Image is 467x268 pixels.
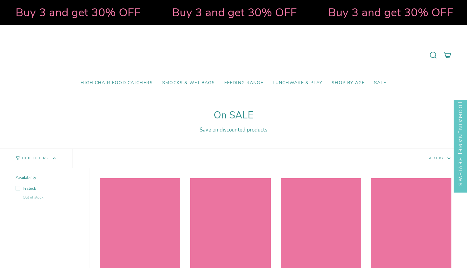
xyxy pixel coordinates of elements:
[180,35,287,76] a: Mumma’s Little Helpers
[374,80,387,86] span: SALE
[412,149,467,168] button: Sort by
[16,175,80,182] summary: Availability
[369,76,391,90] a: SALE
[80,80,153,86] span: High Chair Food Catchers
[454,89,467,193] div: Click to open Judge.me floating reviews tab
[220,76,268,90] a: Feeding Range
[145,5,270,20] strong: Buy 3 and get 30% OFF
[16,110,451,121] h1: On SALE
[162,80,215,86] span: Smocks & Wet Bags
[224,80,263,86] span: Feeding Range
[332,80,365,86] span: Shop by Age
[158,76,220,90] a: Smocks & Wet Bags
[302,5,427,20] strong: Buy 3 and get 30% OFF
[16,186,80,191] label: In stock
[428,156,444,160] span: Sort by
[273,80,322,86] span: Lunchware & Play
[16,126,451,133] div: Save on discounted products
[22,157,48,160] span: Hide Filters
[268,76,327,90] a: Lunchware & Play
[76,76,158,90] a: High Chair Food Catchers
[327,76,369,90] a: Shop by Age
[16,175,36,180] span: Availability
